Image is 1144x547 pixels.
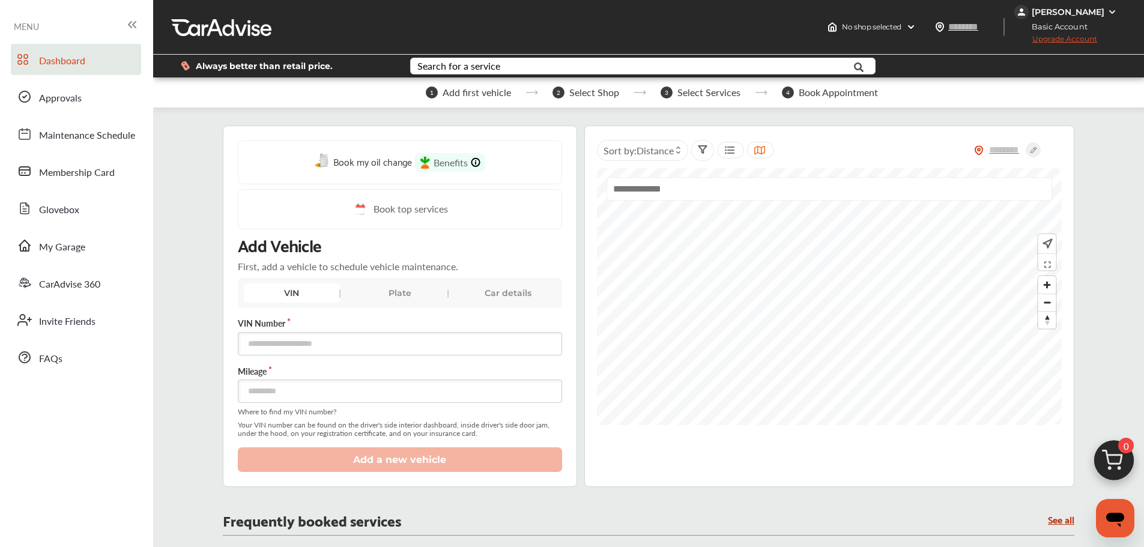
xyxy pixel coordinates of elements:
label: Mileage [238,365,562,377]
span: Your VIN number can be found on the driver's side interior dashboard, inside driver's side door j... [238,421,562,438]
a: Glovebox [11,193,141,224]
span: Dashboard [39,53,85,69]
button: Zoom in [1038,276,1056,294]
iframe: Button to launch messaging window [1096,499,1134,537]
span: Book Appointment [799,87,878,98]
span: Reset bearing to north [1038,312,1056,328]
img: cart_icon.3d0951e8.svg [1085,435,1143,492]
img: location_vector.a44bc228.svg [935,22,945,32]
img: cal_icon.0803b883.svg [352,202,368,217]
img: oil-change.e5047c97.svg [315,154,330,169]
a: My Garage [11,230,141,261]
span: CarAdvise 360 [39,277,100,292]
img: stepper-arrow.e24c07c6.svg [634,90,646,95]
span: Sort by : [604,144,674,157]
p: Frequently booked services [223,514,401,525]
span: Book top services [374,202,448,217]
img: jVpblrzwTbfkPYzPPzSLxeg0AAAAASUVORK5CYII= [1014,5,1029,19]
img: location_vector_orange.38f05af8.svg [974,145,984,156]
img: recenter.ce011a49.svg [1040,237,1053,250]
span: FAQs [39,351,62,367]
p: Add Vehicle [238,234,321,255]
span: Where to find my VIN number? [238,408,562,416]
a: Maintenance Schedule [11,118,141,150]
img: stepper-arrow.e24c07c6.svg [755,90,767,95]
span: 0 [1118,438,1134,453]
span: Glovebox [39,202,79,218]
a: Book top services [238,189,562,229]
a: Invite Friends [11,304,141,336]
a: Book my oil change [315,153,412,172]
a: Membership Card [11,156,141,187]
a: Approvals [11,81,141,112]
img: header-down-arrow.9dd2ce7d.svg [906,22,916,32]
a: FAQs [11,342,141,373]
span: MENU [14,22,39,31]
span: Benefits [434,156,468,169]
p: First, add a vehicle to schedule vehicle maintenance. [238,259,458,273]
canvas: Map [597,168,1062,425]
span: 2 [552,86,564,98]
span: Membership Card [39,165,115,181]
span: Upgrade Account [1014,34,1097,49]
span: Maintenance Schedule [39,128,135,144]
div: [PERSON_NAME] [1032,7,1104,17]
button: Reset bearing to north [1038,311,1056,328]
div: VIN [244,283,340,303]
span: Select Shop [569,87,619,98]
img: stepper-arrow.e24c07c6.svg [525,90,538,95]
span: Book my oil change [333,153,412,169]
span: Add first vehicle [443,87,511,98]
img: header-home-logo.8d720a4f.svg [828,22,837,32]
span: Select Services [677,87,740,98]
a: See all [1048,514,1074,524]
a: Dashboard [11,44,141,75]
span: 3 [661,86,673,98]
span: Invite Friends [39,314,95,330]
span: Distance [637,144,674,157]
a: CarAdvise 360 [11,267,141,298]
span: Basic Account [1015,20,1097,33]
img: instacart-icon.73bd83c2.svg [420,156,431,169]
div: Search for a service [417,61,500,71]
span: No shop selected [842,22,901,32]
img: dollor_label_vector.a70140d1.svg [181,61,190,71]
button: Zoom out [1038,294,1056,311]
span: Approvals [39,91,82,106]
img: info-Icon.6181e609.svg [471,157,480,168]
img: WGsFRI8htEPBVLJbROoPRyZpYNWhNONpIPPETTm6eUC0GeLEiAAAAAElFTkSuQmCC [1107,7,1117,17]
span: 4 [782,86,794,98]
div: Car details [460,283,556,303]
img: header-divider.bc55588e.svg [1003,18,1005,36]
span: My Garage [39,240,85,255]
span: Always better than retail price. [196,62,333,70]
span: 1 [426,86,438,98]
div: Plate [352,283,448,303]
label: VIN Number [238,317,562,329]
